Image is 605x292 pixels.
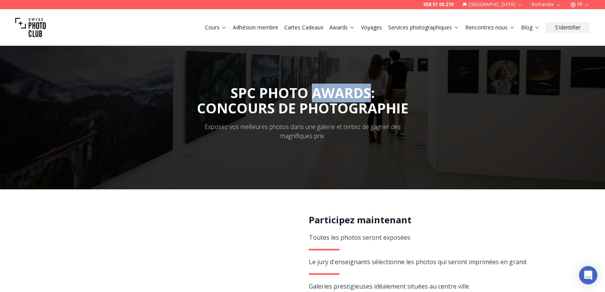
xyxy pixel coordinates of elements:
[361,24,382,31] a: Voyages
[309,282,469,290] span: Galeries prestigieuses idéalement situées au centre ville
[521,24,540,31] a: Blog
[518,22,543,33] button: Blog
[197,101,408,116] div: CONCOURS DE PHOTOGRAPHIE
[423,2,453,8] a: 058 51 00 270
[465,24,515,31] a: Rencontrez-nous
[309,233,410,242] span: Toutes les photos seront exposées
[326,22,358,33] button: Awards
[385,22,462,33] button: Services photographiques
[329,24,355,31] a: Awards
[205,24,227,31] a: Cours
[230,22,281,33] button: Adhésion membre
[199,122,407,140] div: Exposez vos meilleures photos dans une galerie et tentez de gagner des magnifiques prix.
[202,22,230,33] button: Cours
[197,84,408,116] span: SPC PHOTO AWARDS:
[281,22,326,33] button: Cartes Cadeaux
[546,22,590,33] button: S'identifier
[284,24,323,31] a: Cartes Cadeaux
[579,266,597,284] div: Open Intercom Messenger
[388,24,459,31] a: Services photographiques
[233,24,278,31] a: Adhésion membre
[358,22,385,33] button: Voyages
[309,258,526,266] span: Le jury d'enseignants sélectionne les photos qui seront imprimées en grand
[309,214,532,226] h2: Participez maintenant
[462,22,518,33] button: Rencontrez-nous
[15,12,46,43] img: Swiss photo club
